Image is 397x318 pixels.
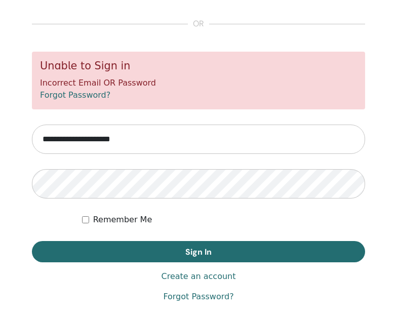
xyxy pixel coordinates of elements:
[163,291,233,303] a: Forgot Password?
[161,270,235,283] a: Create an account
[32,241,365,262] button: Sign In
[32,52,365,109] div: Incorrect Email OR Password
[40,90,110,100] a: Forgot Password?
[185,247,212,257] span: Sign In
[82,214,365,226] div: Keep me authenticated indefinitely or until I manually logout
[40,60,357,72] h5: Unable to Sign in
[93,214,152,226] label: Remember Me
[188,18,209,30] span: or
